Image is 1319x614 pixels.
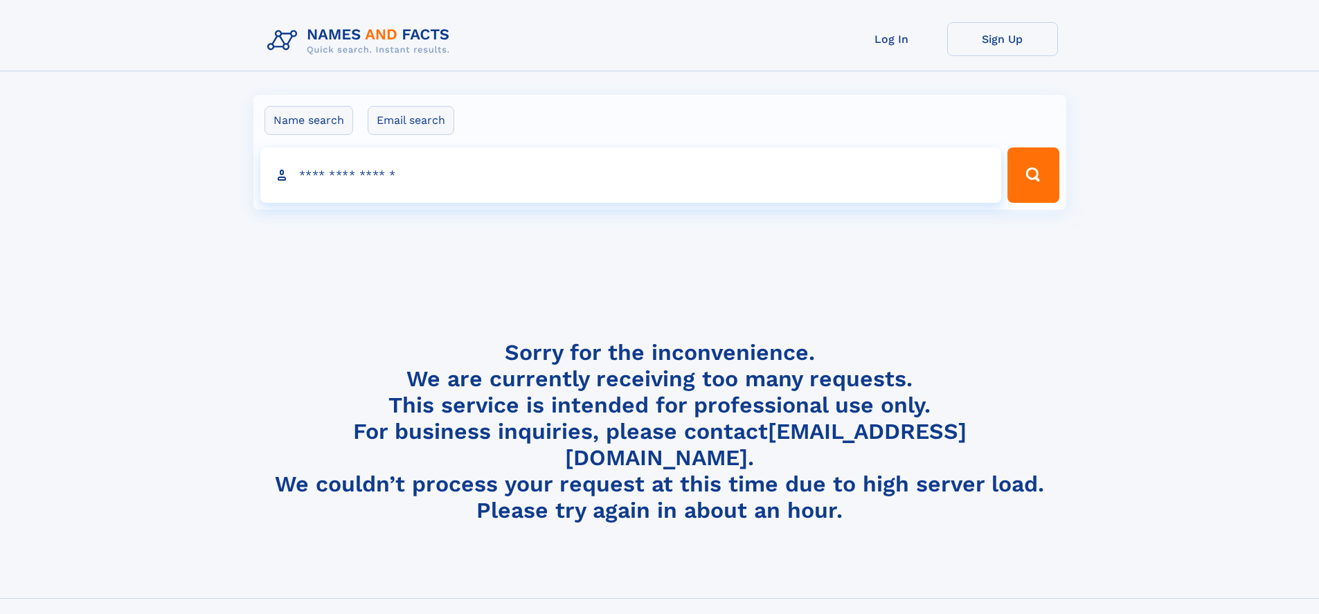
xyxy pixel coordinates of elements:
[262,22,461,60] img: Logo Names and Facts
[836,22,947,56] a: Log In
[260,147,1002,203] input: search input
[947,22,1058,56] a: Sign Up
[368,106,454,135] label: Email search
[264,106,353,135] label: Name search
[1007,147,1059,203] button: Search Button
[565,418,967,471] a: [EMAIL_ADDRESS][DOMAIN_NAME]
[262,339,1058,524] h4: Sorry for the inconvenience. We are currently receiving too many requests. This service is intend...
